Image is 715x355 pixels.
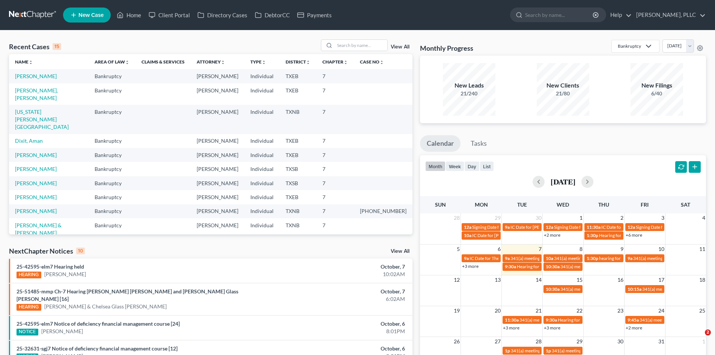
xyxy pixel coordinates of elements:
span: Signing Date for [PERSON_NAME] [636,224,703,230]
span: Mon [475,201,488,208]
span: 7 [538,245,542,254]
a: [US_STATE][PERSON_NAME][GEOGRAPHIC_DATA] [15,109,69,130]
span: 15 [576,275,583,284]
a: [PERSON_NAME] [15,152,57,158]
td: TXNB [280,218,316,240]
button: week [446,161,464,171]
span: 11 [698,245,706,254]
i: unfold_more [343,60,348,65]
span: 14 [535,275,542,284]
button: day [464,161,480,171]
td: [PERSON_NAME] [191,83,244,105]
span: 5 [456,245,461,254]
span: 9a [464,255,469,261]
span: Hearing for [PERSON_NAME] [517,264,575,269]
span: Signing Date for [PERSON_NAME] [472,224,539,230]
a: Calendar [420,135,461,152]
span: 10:30a [546,264,560,269]
a: [PERSON_NAME] & Chelsea Glass [PERSON_NAME] [44,303,167,310]
i: unfold_more [125,60,129,65]
td: Individual [244,176,280,190]
span: Hearing for [599,233,622,238]
td: Individual [244,134,280,148]
span: 341(a) meeting for [PERSON_NAME] [554,255,626,261]
span: hearing for [599,255,621,261]
td: [PERSON_NAME] [191,218,244,240]
td: Bankruptcy [89,190,135,204]
span: 12a [464,224,471,230]
a: [PERSON_NAME], PLLC [632,8,706,22]
div: 8:01PM [280,328,405,335]
div: October, 6 [280,345,405,352]
a: [PERSON_NAME] [15,208,57,214]
span: IC Date for The [PERSON_NAME] Group, Inc [470,255,557,261]
a: [PERSON_NAME] [15,194,57,200]
span: Signing Date for [PERSON_NAME] [554,224,621,230]
span: 13 [494,275,501,284]
td: [PERSON_NAME] [191,134,244,148]
td: 7 [316,69,354,83]
a: Districtunfold_more [286,59,310,65]
td: [PERSON_NAME] [191,204,244,218]
span: 11:30a [587,224,601,230]
a: DebtorCC [251,8,294,22]
span: 17 [658,275,665,284]
td: Individual [244,218,280,240]
a: 25-42595-elm7 Notice of deficiency financial management course [24] [17,320,180,327]
td: TXNB [280,105,316,134]
td: Individual [244,190,280,204]
a: Dixit, Aman [15,137,43,144]
span: Hearing for [PERSON_NAME] [558,317,616,323]
td: Bankruptcy [89,162,135,176]
span: 341(a) meeting for [PERSON_NAME] [633,255,706,261]
h3: Monthly Progress [420,44,473,53]
div: October, 7 [280,263,405,270]
span: 9:30a [505,264,516,269]
span: 9a [628,255,632,261]
td: TXNB [280,204,316,218]
a: Client Portal [145,8,194,22]
span: 28 [535,337,542,346]
a: Payments [294,8,336,22]
td: Bankruptcy [89,105,135,134]
span: Fri [641,201,649,208]
span: 3 [661,213,665,222]
span: 24 [658,306,665,315]
td: Individual [244,162,280,176]
button: month [425,161,446,171]
span: New Case [78,12,104,18]
span: Sun [435,201,446,208]
div: 15 [53,43,61,50]
span: 10a [546,255,553,261]
td: Bankruptcy [89,148,135,162]
span: 10:15a [628,286,641,292]
a: 25-32631-sgj7 Notice of deficiency financial management course [12] [17,345,178,352]
td: [PERSON_NAME] [191,176,244,190]
span: Thu [598,201,609,208]
td: TXEB [280,148,316,162]
span: 9:30a [546,317,557,323]
span: 27 [494,337,501,346]
a: Home [113,8,145,22]
td: TXEB [280,134,316,148]
i: unfold_more [306,60,310,65]
td: [PERSON_NAME] [191,190,244,204]
th: Claims & Services [135,54,191,69]
div: NextChapter Notices [9,246,85,255]
span: Sat [681,201,690,208]
div: New Filings [631,81,683,90]
a: Case Nounfold_more [360,59,384,65]
a: [PERSON_NAME] & [PERSON_NAME] [15,222,62,236]
td: Bankruptcy [89,83,135,105]
a: Area of Lawunfold_more [95,59,129,65]
a: Nameunfold_more [15,59,33,65]
div: 21/240 [443,90,495,97]
span: 12a [628,224,635,230]
td: TXSB [280,162,316,176]
h2: [DATE] [551,178,575,186]
input: Search by name... [525,8,594,22]
span: 11:30a [505,317,519,323]
td: Bankruptcy [89,134,135,148]
span: Wed [557,201,569,208]
i: unfold_more [221,60,225,65]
